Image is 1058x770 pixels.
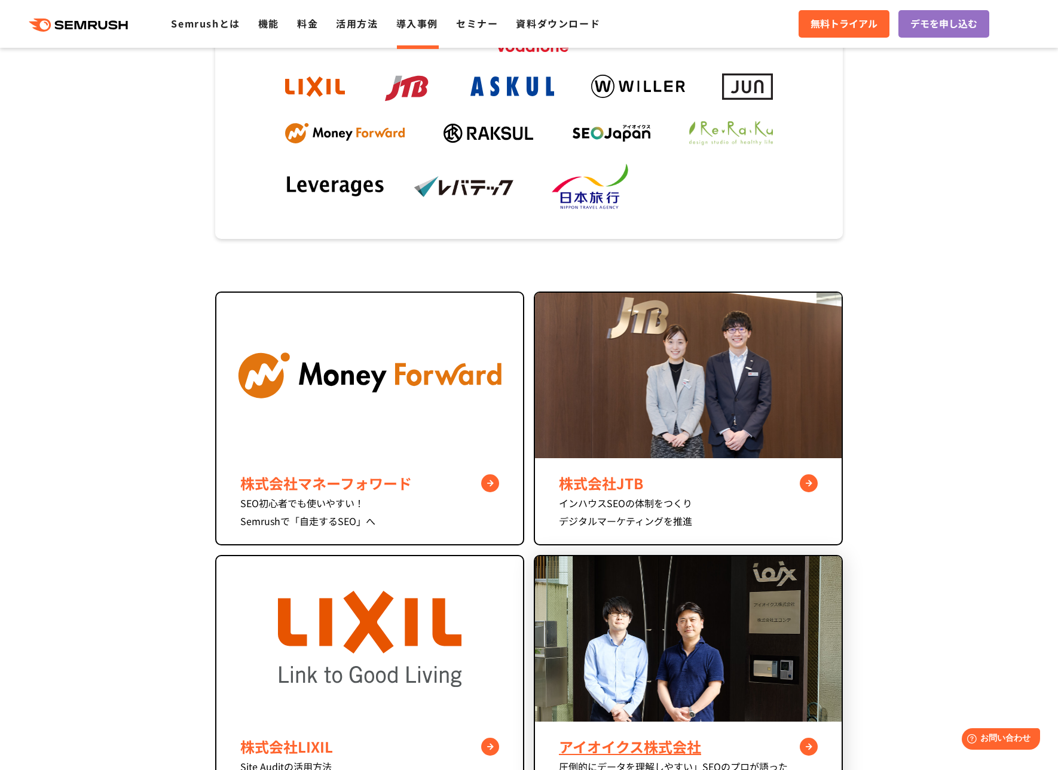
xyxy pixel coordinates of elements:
[559,473,818,494] div: 株式会社JTB
[591,75,685,98] img: willer
[811,16,877,32] span: 無料トライアル
[516,16,600,30] a: 資料ダウンロード
[543,163,644,211] img: nta
[285,175,387,199] img: leverages
[285,123,405,144] img: mf
[240,494,499,530] div: SEO初心者でも使いやすい！ Semrushで「自走するSEO」へ
[240,736,499,757] div: 株式会社LIXIL
[278,556,462,722] img: LIXIL
[240,473,499,494] div: 株式会社マネーフォワード
[215,292,524,545] a: component 株式会社マネーフォワード SEO初心者でも使いやすい！Semrushで「自走するSEO」へ
[336,16,378,30] a: 活用方法
[444,124,533,143] img: raksul
[573,125,650,142] img: seojapan
[535,293,842,458] img: JTB
[414,176,515,198] img: levtech
[559,494,818,530] div: インハウスSEOの体制をつくり デジタルマーケティングを推進
[297,16,318,30] a: 料金
[534,292,843,545] a: JTB 株式会社JTB インハウスSEOの体制をつくりデジタルマーケティングを推進
[559,736,818,757] div: アイオイクス株式会社
[535,556,842,722] img: component
[799,10,889,38] a: 無料トライアル
[171,16,240,30] a: Semrushとは
[722,73,773,99] img: jun
[470,76,554,96] img: askul
[898,10,989,38] a: デモを申し込む
[382,70,433,104] img: jtb
[952,723,1045,757] iframe: Help widget launcher
[396,16,438,30] a: 導入事例
[671,174,773,200] img: dummy
[216,293,523,458] img: component
[910,16,977,32] span: デモを申し込む
[689,121,773,145] img: ReRaKu
[456,16,498,30] a: セミナー
[258,16,279,30] a: 機能
[285,76,345,97] img: lixil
